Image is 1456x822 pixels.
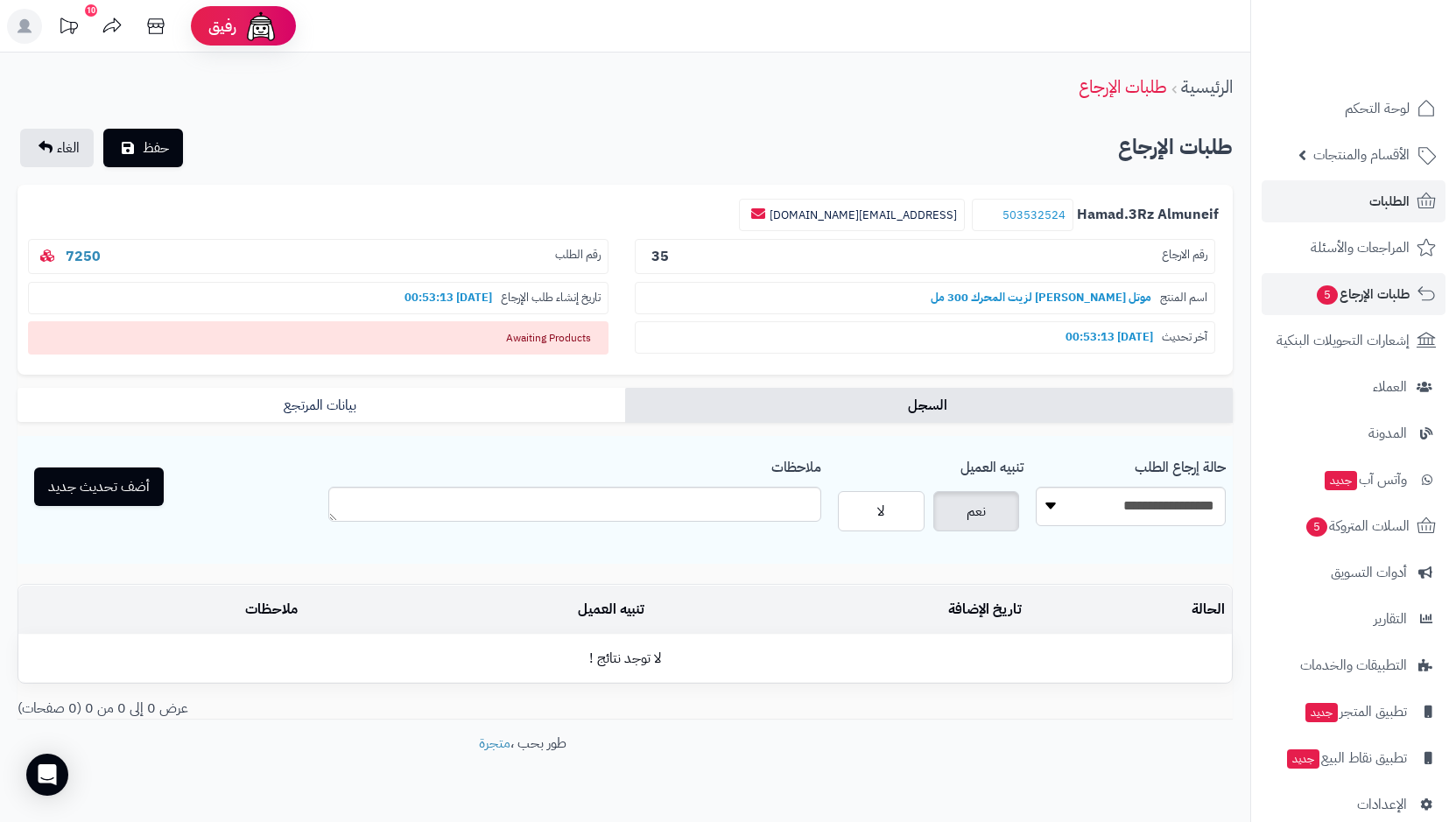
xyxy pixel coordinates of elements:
[1160,290,1207,306] span: اسم المنتج
[143,137,169,158] span: حفظ
[1317,285,1338,305] span: 5
[46,9,90,48] a: تحديثات المنصة
[501,290,601,306] span: تاريخ إنشاء طلب الإرجاع
[1374,607,1407,631] span: التقارير
[1181,74,1233,100] a: الرئيسية
[1311,235,1410,260] span: المراجعات والأسئلة
[1077,205,1219,225] b: Hamad.3Rz Almuneif
[771,450,821,478] label: ملاحظات
[1029,586,1232,634] td: الحالة
[1277,328,1410,353] span: إشعارات التحويلات البنكية
[1262,320,1445,362] a: إشعارات التحويلات البنكية
[28,321,608,355] span: Awaiting Products
[1306,517,1327,537] span: 5
[1262,552,1445,594] a: أدوات التسويق
[1305,514,1410,538] span: السلات المتروكة
[1345,96,1410,121] span: لوحة التحكم
[1305,703,1338,722] span: جديد
[1313,143,1410,167] span: الأقسام والمنتجات
[651,586,1028,634] td: تاريخ الإضافة
[1373,375,1407,399] span: العملاء
[1331,560,1407,585] span: أدوات التسويق
[103,129,183,167] button: حفظ
[960,450,1023,478] label: تنبيه العميل
[1057,328,1162,345] b: [DATE] 00:53:13
[305,586,651,634] td: تنبيه العميل
[1262,598,1445,640] a: التقارير
[85,4,97,17] div: 10
[208,16,236,37] span: رفيق
[1262,644,1445,686] a: التطبيقات والخدمات
[967,501,986,522] span: نعم
[1315,282,1410,306] span: طلبات الإرجاع
[26,754,68,796] div: Open Intercom Messenger
[34,467,164,506] button: أضف تحديث جديد
[1262,180,1445,222] a: الطلبات
[1368,421,1407,446] span: المدونة
[66,246,101,267] a: 7250
[1325,471,1357,490] span: جديد
[1262,273,1445,315] a: طلبات الإرجاع5
[18,586,305,634] td: ملاحظات
[1357,792,1407,817] span: الإعدادات
[1287,749,1319,769] span: جديد
[396,289,501,306] b: [DATE] 00:53:13
[1118,130,1233,165] h2: طلبات الإرجاع
[18,635,1232,683] td: لا توجد نتائج !
[1304,699,1407,724] span: تطبيق المتجر
[1262,412,1445,454] a: المدونة
[20,129,94,167] a: الغاء
[1323,467,1407,492] span: وآتس آب
[1162,329,1207,346] span: آخر تحديث
[1002,207,1066,223] a: 503532524
[922,289,1160,306] b: موتل [PERSON_NAME] لزيت المحرك 300 مل
[1337,13,1439,50] img: logo-2.png
[1300,653,1407,678] span: التطبيقات والخدمات
[1135,450,1226,478] label: حالة إرجاع الطلب
[479,733,510,754] a: متجرة
[1079,74,1167,100] a: طلبات الإرجاع
[1262,366,1445,408] a: العملاء
[1262,737,1445,779] a: تطبيق نقاط البيعجديد
[18,388,625,423] a: بيانات المرتجع
[555,247,601,267] span: رقم الطلب
[243,9,278,44] img: ai-face.png
[1285,746,1407,770] span: تطبيق نقاط البيع
[1162,247,1207,267] span: رقم الارجاع
[651,246,669,267] b: 35
[1262,505,1445,547] a: السلات المتروكة5
[625,388,1233,423] a: السجل
[877,501,884,522] span: لا
[1369,189,1410,214] span: الطلبات
[1262,459,1445,501] a: وآتس آبجديد
[1262,227,1445,269] a: المراجعات والأسئلة
[1262,691,1445,733] a: تطبيق المتجرجديد
[770,207,957,223] a: [EMAIL_ADDRESS][DOMAIN_NAME]
[57,137,80,158] span: الغاء
[4,699,625,719] div: عرض 0 إلى 0 من 0 (0 صفحات)
[1262,88,1445,130] a: لوحة التحكم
